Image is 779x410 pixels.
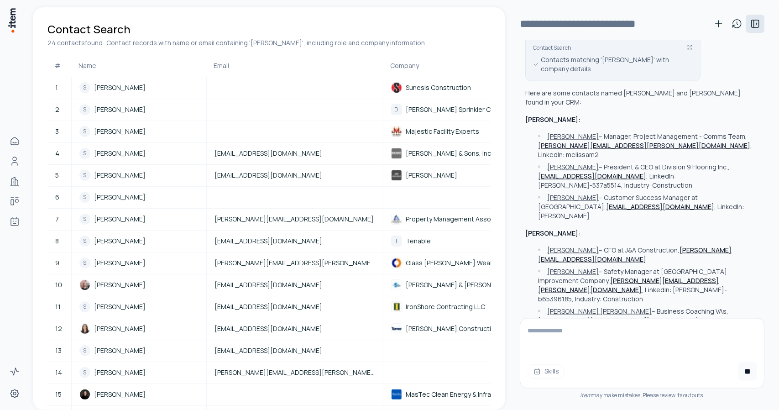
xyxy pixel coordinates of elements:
span: [PERSON_NAME] [94,324,146,333]
h1: Contact Search [47,22,131,37]
a: [PERSON_NAME][EMAIL_ADDRESS][DOMAIN_NAME] [538,316,698,325]
a: [EMAIL_ADDRESS][DOMAIN_NAME] [207,280,382,289]
a: S[PERSON_NAME] [72,345,206,356]
a: 5 [48,171,71,180]
img: Majestic Facility Experts [391,126,402,137]
span: [EMAIL_ADDRESS][DOMAIN_NAME] [214,171,322,180]
a: Companies [5,172,24,190]
a: Turner Construction Company[PERSON_NAME] Construction Company [384,323,529,334]
img: Shapiro & Duncan [391,279,402,290]
a: [PERSON_NAME][EMAIL_ADDRESS][PERSON_NAME][DOMAIN_NAME] [538,276,719,294]
span: Majestic Facility Experts [406,127,479,136]
img: Hensel Phelps [391,170,402,181]
span: [PERSON_NAME] [94,258,146,268]
div: T [391,236,402,247]
a: [EMAIL_ADDRESS][DOMAIN_NAME] [207,324,382,333]
a: [EMAIL_ADDRESS][DOMAIN_NAME] [207,346,382,355]
img: Sunesis Construction [391,82,402,93]
a: Sarah Skinner[PERSON_NAME] [72,389,206,400]
a: People [5,152,24,170]
span: [EMAIL_ADDRESS][DOMAIN_NAME] [214,324,322,333]
span: IronShore Contracting LLC [406,302,485,311]
div: D [391,104,402,115]
a: [EMAIL_ADDRESS][DOMAIN_NAME] [207,302,382,311]
span: 14 [55,368,62,377]
span: [PERSON_NAME] [94,105,146,114]
a: S[PERSON_NAME] [72,192,206,203]
span: 12 [55,324,62,333]
div: S [79,345,90,356]
button: [PERSON_NAME] [547,193,599,202]
img: Property Management Association (PMA) [391,214,402,225]
p: Here are some contacts named [PERSON_NAME] and [PERSON_NAME] found in your CRM: [525,89,753,107]
div: S [79,82,90,93]
a: TTenable [384,236,529,247]
a: 8 [48,237,71,246]
span: 3 [55,127,59,136]
span: [PERSON_NAME] [94,390,146,399]
a: Sarah Walko[PERSON_NAME] [72,323,206,334]
a: Contact SearchContacts matching '[PERSON_NAME]' with company details [525,36,701,81]
span: [PERSON_NAME] [94,171,146,180]
span: 13 [55,346,62,355]
p: 24 contacts found [47,38,103,47]
a: 10 [48,280,71,289]
span: 6 [55,193,59,202]
a: 6 [48,193,71,202]
span: [EMAIL_ADDRESS][DOMAIN_NAME] [214,280,322,289]
img: Sarah Skinner [79,389,90,400]
h6: Contact Search [533,44,687,52]
div: Name [79,61,199,70]
a: [PERSON_NAME][EMAIL_ADDRESS][PERSON_NAME][DOMAIN_NAME] [207,368,382,377]
a: Hensel Phelps[PERSON_NAME] [384,170,529,181]
div: # [55,61,64,70]
a: S[PERSON_NAME] [72,214,206,225]
a: Sarah Mueller[PERSON_NAME] [72,279,206,290]
span: [PERSON_NAME][EMAIL_ADDRESS][PERSON_NAME][DOMAIN_NAME] [214,258,375,268]
span: [EMAIL_ADDRESS][DOMAIN_NAME] [214,237,322,246]
div: S [79,148,90,159]
a: Activity [5,363,24,381]
span: 15 [55,390,62,399]
li: – Business Coaching VAs, [536,307,753,325]
span: [PERSON_NAME] [406,171,457,180]
span: Skills [544,367,559,376]
span: 11 [55,302,61,311]
button: [PERSON_NAME] [547,246,599,255]
a: Majestic Facility ExpertsMajestic Facility Experts [384,126,529,137]
div: S [79,104,90,115]
a: 3 [48,127,71,136]
li: – CFO at J&A Construction, [536,246,753,264]
a: Glass Jacobson Wealth AdvisorsGlass [PERSON_NAME] Wealth Advisors [384,258,529,268]
img: IronShore Contracting LLC [391,301,402,312]
a: [PERSON_NAME][EMAIL_ADDRESS][PERSON_NAME][DOMAIN_NAME] [207,258,382,268]
span: [EMAIL_ADDRESS][DOMAIN_NAME] [214,346,322,355]
span: [PERSON_NAME][EMAIL_ADDRESS][PERSON_NAME][DOMAIN_NAME] [214,368,375,377]
span: [PERSON_NAME] [94,193,146,202]
button: [PERSON_NAME] [547,132,599,141]
a: S[PERSON_NAME] [72,258,206,268]
div: S [79,301,90,312]
a: Sunesis ConstructionSunesis Construction [384,82,529,93]
span: Glass [PERSON_NAME] Wealth Advisors [406,258,526,268]
li: – Manager, Project Management - Comms Team, , LinkedIn: melissam2 [536,132,753,159]
a: 13 [48,346,71,355]
div: may make mistakes. Please review its outputs. [520,392,764,399]
a: S[PERSON_NAME] [72,170,206,181]
a: MasTec Clean Energy & InfrastructureMasTec Clean Energy & Infrastructure [384,389,529,400]
strong: [PERSON_NAME]: [525,229,580,237]
span: [PERSON_NAME] & Sons, Inc. [406,149,492,158]
a: 9 [48,258,71,268]
a: Agents [5,212,24,231]
a: S[PERSON_NAME] [72,104,206,115]
img: Glass Jacobson Wealth Advisors [391,258,402,268]
div: Company [391,61,523,70]
span: 10 [55,280,62,289]
li: – Customer Success Manager at [GEOGRAPHIC_DATA], , LinkedIn: [PERSON_NAME] [536,193,753,221]
button: [PERSON_NAME] [547,163,599,172]
img: MasTec Clean Energy & Infrastructure [391,389,402,400]
a: S[PERSON_NAME] [72,148,206,159]
button: Toggle sidebar [746,15,764,33]
span: [EMAIL_ADDRESS][DOMAIN_NAME] [214,302,322,311]
a: 4 [48,149,71,158]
